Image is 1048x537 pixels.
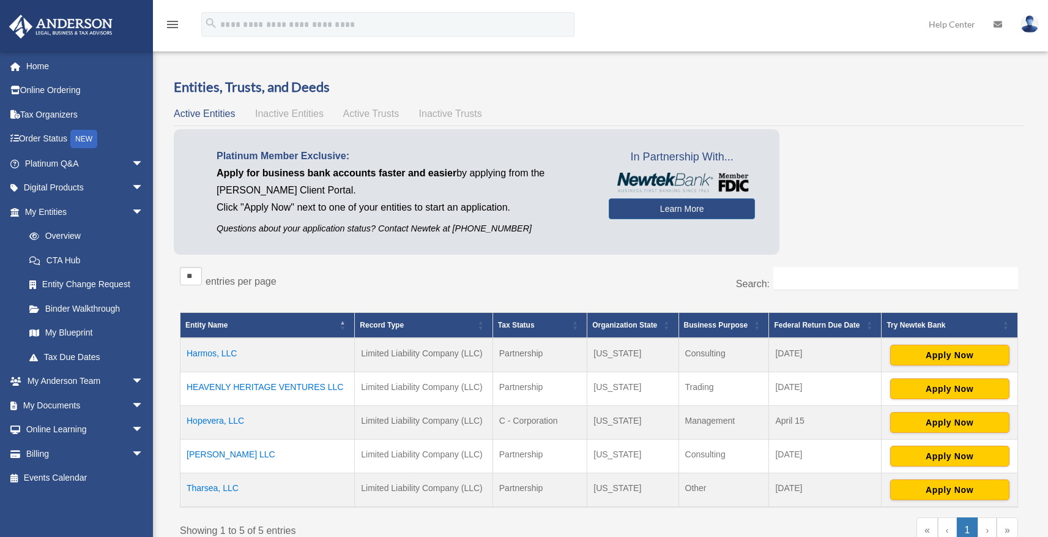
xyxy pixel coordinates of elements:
span: arrow_drop_down [132,441,156,467]
button: Apply Now [890,345,1009,366]
img: NewtekBankLogoSM.png [615,173,749,192]
td: [DATE] [769,338,882,372]
td: April 15 [769,405,882,439]
td: Consulting [678,439,769,473]
td: [DATE] [769,439,882,473]
a: Tax Organizers [9,102,162,127]
th: Tax Status: Activate to sort [492,312,587,338]
td: Limited Liability Company (LLC) [355,439,492,473]
button: Apply Now [890,378,1009,399]
a: Online Ordering [9,78,162,103]
button: Apply Now [890,479,1009,500]
h3: Entities, Trusts, and Deeds [174,78,1024,97]
a: My Anderson Teamarrow_drop_down [9,369,162,394]
span: Federal Return Due Date [774,321,860,329]
td: Other [678,473,769,507]
span: arrow_drop_down [132,369,156,394]
span: In Partnership With... [609,148,755,167]
td: Harmos, LLC [180,338,355,372]
th: Record Type: Activate to sort [355,312,492,338]
span: arrow_drop_down [132,176,156,201]
td: Limited Liability Company (LLC) [355,473,492,507]
td: Tharsea, LLC [180,473,355,507]
td: [US_STATE] [587,372,678,405]
a: My Entitiesarrow_drop_down [9,200,156,224]
a: My Blueprint [17,321,156,345]
td: Trading [678,372,769,405]
i: search [204,17,218,30]
td: Hopevera, LLC [180,405,355,439]
td: Partnership [492,439,587,473]
td: [US_STATE] [587,439,678,473]
th: Business Purpose: Activate to sort [678,312,769,338]
span: arrow_drop_down [132,151,156,176]
a: My Documentsarrow_drop_down [9,393,162,418]
a: menu [165,21,180,32]
td: [PERSON_NAME] LLC [180,439,355,473]
i: menu [165,17,180,32]
td: [US_STATE] [587,338,678,372]
button: Apply Now [890,446,1009,467]
th: Federal Return Due Date: Activate to sort [769,312,882,338]
span: Inactive Entities [255,108,324,119]
td: Partnership [492,473,587,507]
span: Active Entities [174,108,235,119]
a: Overview [17,224,150,249]
a: Platinum Q&Aarrow_drop_down [9,151,162,176]
a: Tax Due Dates [17,345,156,369]
p: Platinum Member Exclusive: [217,148,590,165]
p: Click "Apply Now" next to one of your entities to start an application. [217,199,590,216]
td: C - Corporation [492,405,587,439]
span: Organization State [592,321,657,329]
td: Limited Liability Company (LLC) [355,338,492,372]
p: Questions about your application status? Contact Newtek at [PHONE_NUMBER] [217,221,590,236]
span: arrow_drop_down [132,418,156,443]
td: Limited Liability Company (LLC) [355,405,492,439]
td: Consulting [678,338,769,372]
td: Management [678,405,769,439]
div: NEW [70,130,97,148]
label: Search: [736,279,770,289]
td: Partnership [492,338,587,372]
span: Apply for business bank accounts faster and easier [217,168,456,178]
a: Online Learningarrow_drop_down [9,418,162,442]
span: Record Type [360,321,404,329]
a: Entity Change Request [17,272,156,297]
td: Partnership [492,372,587,405]
span: Business Purpose [684,321,748,329]
div: Try Newtek Bank [886,318,999,332]
a: Binder Walkthrough [17,296,156,321]
p: by applying from the [PERSON_NAME] Client Portal. [217,165,590,199]
a: Learn More [609,198,755,219]
a: Digital Productsarrow_drop_down [9,176,162,200]
img: Anderson Advisors Platinum Portal [6,15,116,39]
a: Order StatusNEW [9,127,162,152]
span: arrow_drop_down [132,200,156,225]
span: Tax Status [498,321,535,329]
label: entries per page [206,276,277,287]
span: Active Trusts [343,108,400,119]
td: [DATE] [769,473,882,507]
span: arrow_drop_down [132,393,156,418]
td: HEAVENLY HERITAGE VENTURES LLC [180,372,355,405]
td: [DATE] [769,372,882,405]
a: CTA Hub [17,248,156,272]
img: User Pic [1020,15,1039,33]
span: Inactive Trusts [419,108,482,119]
span: Entity Name [185,321,228,329]
a: Billingarrow_drop_down [9,441,162,466]
td: [US_STATE] [587,405,678,439]
td: [US_STATE] [587,473,678,507]
th: Try Newtek Bank : Activate to sort [882,312,1018,338]
a: Events Calendar [9,466,162,490]
td: Limited Liability Company (LLC) [355,372,492,405]
button: Apply Now [890,412,1009,433]
th: Entity Name: Activate to invert sorting [180,312,355,338]
th: Organization State: Activate to sort [587,312,678,338]
a: Home [9,54,162,78]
